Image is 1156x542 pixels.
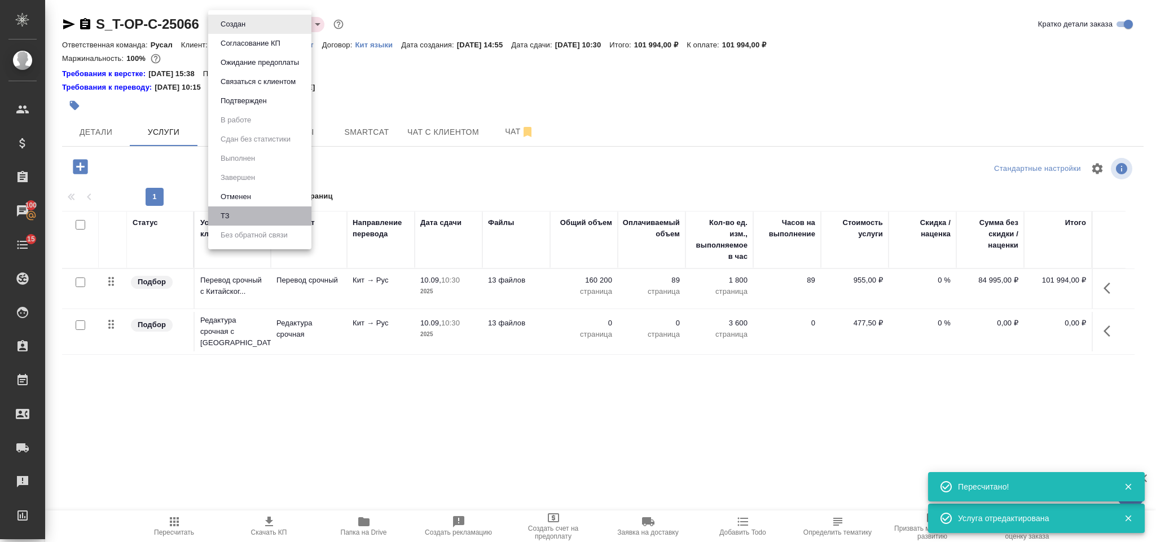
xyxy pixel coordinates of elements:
div: Пересчитано! [958,481,1107,492]
button: Выполнен [217,152,258,165]
button: Связаться с клиентом [217,76,299,88]
button: Завершен [217,171,258,184]
button: Закрыть [1117,482,1140,492]
button: Подтвержден [217,95,270,107]
button: Ожидание предоплаты [217,56,302,69]
button: В работе [217,114,254,126]
div: Услуга отредактирована [958,513,1107,524]
button: Закрыть [1117,513,1140,523]
button: Отменен [217,191,254,203]
button: Сдан без статистики [217,133,294,146]
button: Согласование КП [217,37,284,50]
button: Без обратной связи [217,229,291,241]
button: Создан [217,18,249,30]
button: ТЗ [217,210,233,222]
